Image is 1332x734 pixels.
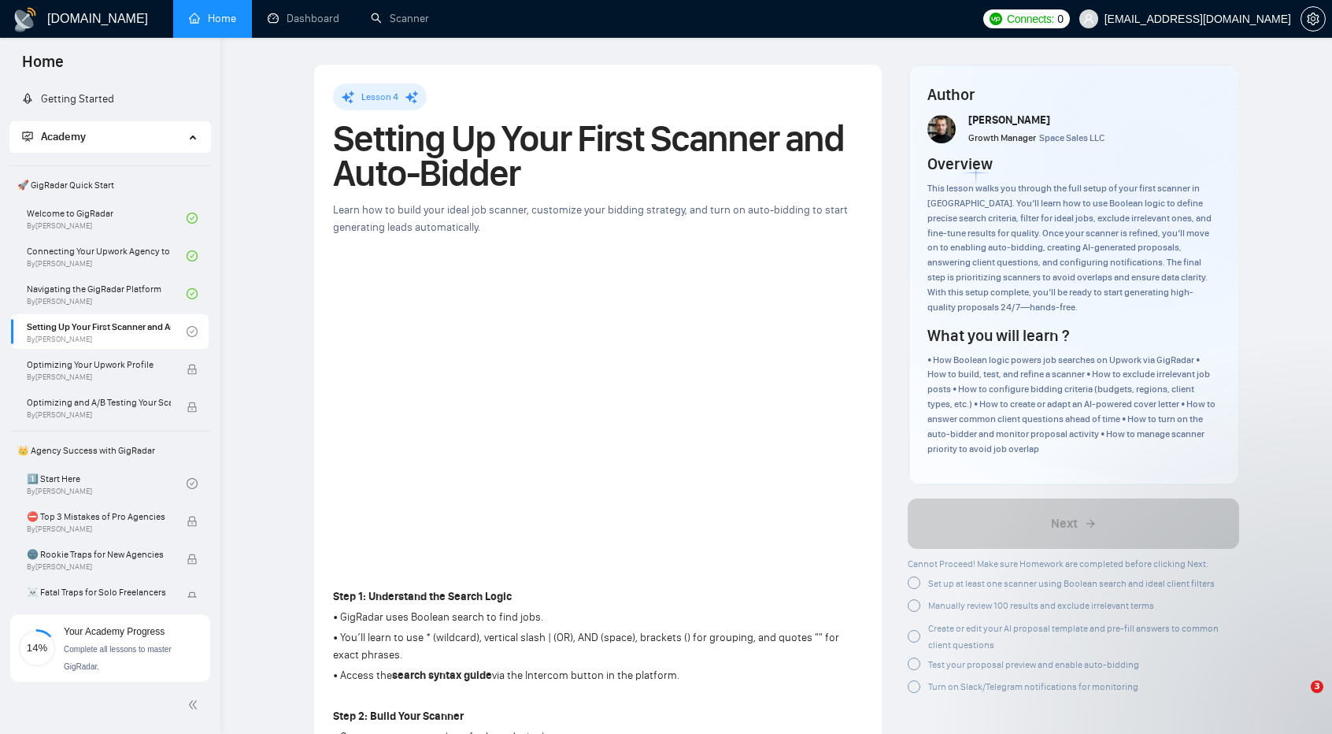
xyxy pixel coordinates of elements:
span: Optimizing Your Upwork Profile [27,357,171,373]
span: Connects: [1007,10,1054,28]
span: lock [187,516,198,527]
img: vlad-t.jpg [927,115,956,143]
span: Turn on Slack/Telegram notifications for monitoring [928,681,1138,692]
span: Test your proposal preview and enable auto-bidding [928,659,1139,670]
span: Academy [41,130,86,143]
a: searchScanner [371,12,429,25]
span: [PERSON_NAME] [968,113,1050,127]
span: check-circle [187,213,198,224]
div: This lesson walks you through the full setup of your first scanner in [GEOGRAPHIC_DATA]. You’ll l... [927,181,1219,315]
strong: Step 2: Build Your Scanner [333,710,464,723]
span: Manually review 100 results and exclude irrelevant terms [928,600,1154,611]
p: • You’ll learn to use * (wildcard), vertical slash | (OR), AND (space), brackets () for grouping,... [333,629,863,664]
span: lock [187,591,198,602]
span: user [1083,13,1094,24]
span: ☠️ Fatal Traps for Solo Freelancers [27,584,171,600]
span: Growth Manager [968,132,1036,143]
a: Setting Up Your First Scanner and Auto-BidderBy[PERSON_NAME] [27,314,187,349]
span: By [PERSON_NAME] [27,373,171,382]
span: Home [9,50,76,83]
a: Navigating the GigRadar PlatformBy[PERSON_NAME] [27,276,187,311]
span: Lesson 4 [361,91,398,102]
a: setting [1301,13,1326,25]
span: ⛔ Top 3 Mistakes of Pro Agencies [27,509,171,525]
span: Academy [22,130,86,143]
span: Your Academy Progress [64,626,165,637]
span: lock [187,364,198,375]
iframe: Intercom live chat [1278,680,1316,718]
a: 1️⃣ Start HereBy[PERSON_NAME] [27,466,187,501]
span: 3 [1311,680,1323,693]
span: 👑 Agency Success with GigRadar [11,435,209,466]
span: Create or edit your AI proposal template and pre-fill answers to common client questions [928,623,1219,651]
a: dashboardDashboard [268,12,339,25]
span: fund-projection-screen [22,131,33,142]
img: upwork-logo.png [990,13,1002,25]
span: lock [187,554,198,565]
span: double-left [187,697,203,713]
h1: Setting Up Your First Scanner and Auto-Bidder [333,121,863,191]
span: Set up at least one scanner using Boolean search and ideal client filters [928,578,1215,589]
span: Learn how to build your ideal job scanner, customize your bidding strategy, and turn on auto-bidd... [333,203,848,234]
img: logo [13,7,38,32]
a: Welcome to GigRadarBy[PERSON_NAME] [27,201,187,235]
button: setting [1301,6,1326,32]
span: setting [1301,13,1325,25]
span: check-circle [187,250,198,261]
span: Next [1051,514,1078,533]
p: • Access the via the Intercom button in the platform. [333,667,863,684]
span: check-circle [187,478,198,489]
span: 🚀 GigRadar Quick Start [11,169,209,201]
span: By [PERSON_NAME] [27,410,171,420]
p: • GigRadar uses Boolean search to find jobs. [333,609,863,626]
strong: Step 1: Understand the Search Logic [333,590,512,603]
span: By [PERSON_NAME] [27,562,171,572]
h4: Overview [927,153,993,175]
span: 14% [18,643,56,653]
span: check-circle [187,326,198,337]
strong: search syntax guide [392,669,492,682]
h4: Author [927,83,1219,106]
span: check-circle [187,288,198,299]
div: • How Boolean logic powers job searches on Upwork via GigRadar • How to build, test, and refine a... [927,353,1219,457]
li: Getting Started [9,83,210,115]
a: Connecting Your Upwork Agency to GigRadarBy[PERSON_NAME] [27,239,187,273]
button: Next [908,499,1239,549]
span: Space Sales LLC [1039,132,1104,143]
span: Complete all lessons to master GigRadar. [64,645,172,671]
span: lock [187,402,198,413]
span: 0 [1057,10,1064,28]
h4: What you will learn ? [927,324,1069,347]
span: Cannot Proceed! Make sure Homework are completed before clicking Next: [908,558,1208,569]
a: rocketGetting Started [22,92,114,106]
span: 🌚 Rookie Traps for New Agencies [27,547,171,562]
span: Optimizing and A/B Testing Your Scanner for Better Results [27,395,171,410]
span: By [PERSON_NAME] [27,525,171,534]
a: homeHome [189,12,236,25]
